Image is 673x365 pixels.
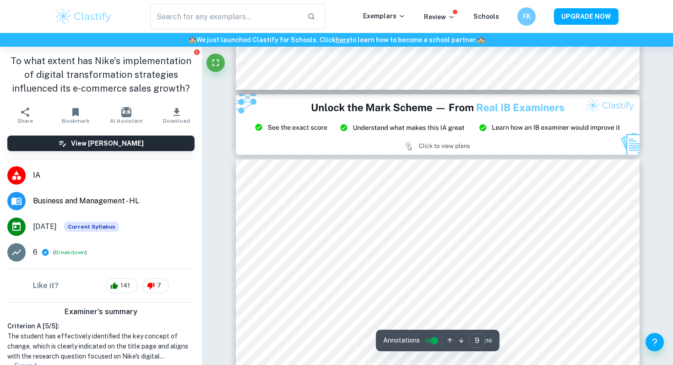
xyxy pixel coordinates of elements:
[110,118,143,124] span: AI Assistant
[7,136,195,151] button: View [PERSON_NAME]
[33,170,195,181] span: IA
[152,281,166,290] span: 7
[121,107,131,117] img: AI Assistant
[53,248,87,257] span: ( )
[2,35,671,45] h6: We just launched Clastify for Schools. Click to learn how to become a school partner.
[71,138,144,148] h6: View [PERSON_NAME]
[33,280,59,291] h6: Like it?
[193,49,200,55] button: Report issue
[115,281,135,290] span: 141
[55,248,85,256] button: Breakdown
[62,118,90,124] span: Bookmark
[7,321,195,331] h6: Criterion A [ 5 / 5 ]:
[485,337,492,345] span: / 16
[33,221,57,232] span: [DATE]
[4,306,198,317] h6: Examiner's summary
[7,54,195,95] h1: To what extent has Nike's implementation of digital transformation strategies influenced its e-co...
[473,13,499,20] a: Schools
[383,336,420,345] span: Annotations
[142,278,169,293] div: 7
[33,196,195,207] span: Business and Management - HL
[646,333,664,351] button: Help and Feedback
[33,247,38,258] p: 6
[424,12,455,22] p: Review
[236,94,640,155] img: Ad
[54,7,113,26] img: Clastify logo
[7,331,195,361] h1: The student has effectively identified the key concept of change, which is clearly indicated on t...
[517,7,536,26] button: FK
[17,118,33,124] span: Share
[64,222,119,232] span: Current Syllabus
[336,36,350,44] a: here
[363,11,406,21] p: Exemplars
[206,54,225,72] button: Fullscreen
[106,278,138,293] div: 141
[101,103,152,128] button: AI Assistant
[163,118,190,124] span: Download
[521,11,532,22] h6: FK
[152,103,202,128] button: Download
[50,103,101,128] button: Bookmark
[64,222,119,232] div: This exemplar is based on the current syllabus. Feel free to refer to it for inspiration/ideas wh...
[189,36,196,44] span: 🏫
[150,4,300,29] input: Search for any exemplars...
[554,8,619,25] button: UPGRADE NOW
[477,36,485,44] span: 🏫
